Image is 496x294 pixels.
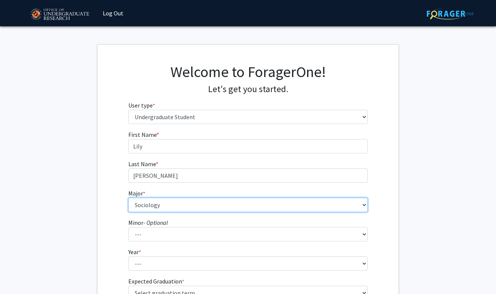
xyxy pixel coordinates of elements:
[128,277,184,286] label: Expected Graduation
[128,247,141,256] label: Year
[128,189,145,198] label: Major
[128,160,156,168] span: Last Name
[28,5,91,24] img: University of Maryland Logo
[128,131,157,138] span: First Name
[6,260,32,288] iframe: Chat
[128,63,368,81] h1: Welcome to ForagerOne!
[128,101,155,110] label: User type
[128,218,168,227] label: Minor
[427,8,474,20] img: ForagerOne Logo
[143,219,168,226] i: - Optional
[128,84,368,95] h4: Let's get you started.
